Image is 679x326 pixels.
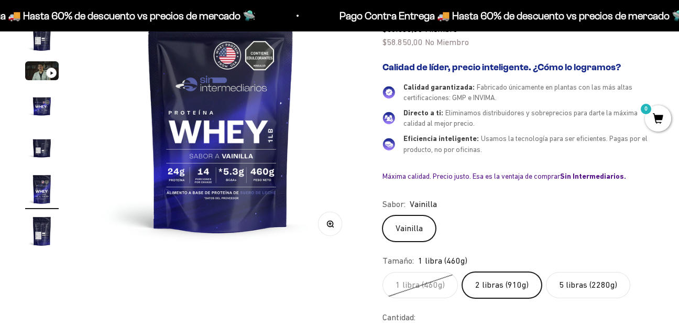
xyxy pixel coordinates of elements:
span: Usamos la tecnología para ser eficientes. Pagas por el producto, no por oficinas. [403,134,648,154]
b: Sin Intermediarios. [560,172,626,180]
button: Ir al artículo 7 [25,214,59,251]
button: Ir al artículo 4 [25,89,59,125]
img: Proteína Whey - Vainilla [25,214,59,248]
button: Ir al artículo 2 [25,19,59,56]
button: Ir al artículo 3 [25,61,59,83]
span: $58.850,00 [382,37,423,47]
span: Eficiencia inteligente: [403,134,479,143]
img: Proteína Whey - Vainilla [25,131,59,164]
span: No Miembro [425,37,469,47]
img: Calidad garantizada [382,86,395,99]
span: Eliminamos distribuidores y sobreprecios para darte la máxima calidad al mejor precio. [403,108,638,128]
span: Directo a ti: [403,108,443,117]
span: $53.500,00 [382,24,423,34]
legend: Tamaño: [382,254,414,268]
label: Cantidad: [382,311,415,324]
img: Eficiencia inteligente [382,138,395,150]
legend: Sabor: [382,198,406,211]
h2: Calidad de líder, precio inteligente. ¿Cómo lo logramos? [382,62,654,73]
mark: 0 [640,103,652,115]
img: Proteína Whey - Vainilla [25,172,59,206]
img: Directo a ti [382,112,395,124]
img: Proteína Whey - Vainilla [25,19,59,53]
span: Vainilla [410,198,437,211]
span: Calidad garantizada: [403,83,475,91]
span: 1 libra (460g) [418,254,467,268]
button: Ir al artículo 5 [25,131,59,167]
span: Miembro [425,24,457,34]
div: Máxima calidad. Precio justo. Esa es la ventaja de comprar [382,171,654,181]
button: Ir al artículo 6 [25,172,59,209]
img: Proteína Whey - Vainilla [25,89,59,122]
span: Fabricado únicamente en plantas con las más altas certificaciones: GMP e INVIMA. [403,83,632,102]
a: 0 [645,114,671,125]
